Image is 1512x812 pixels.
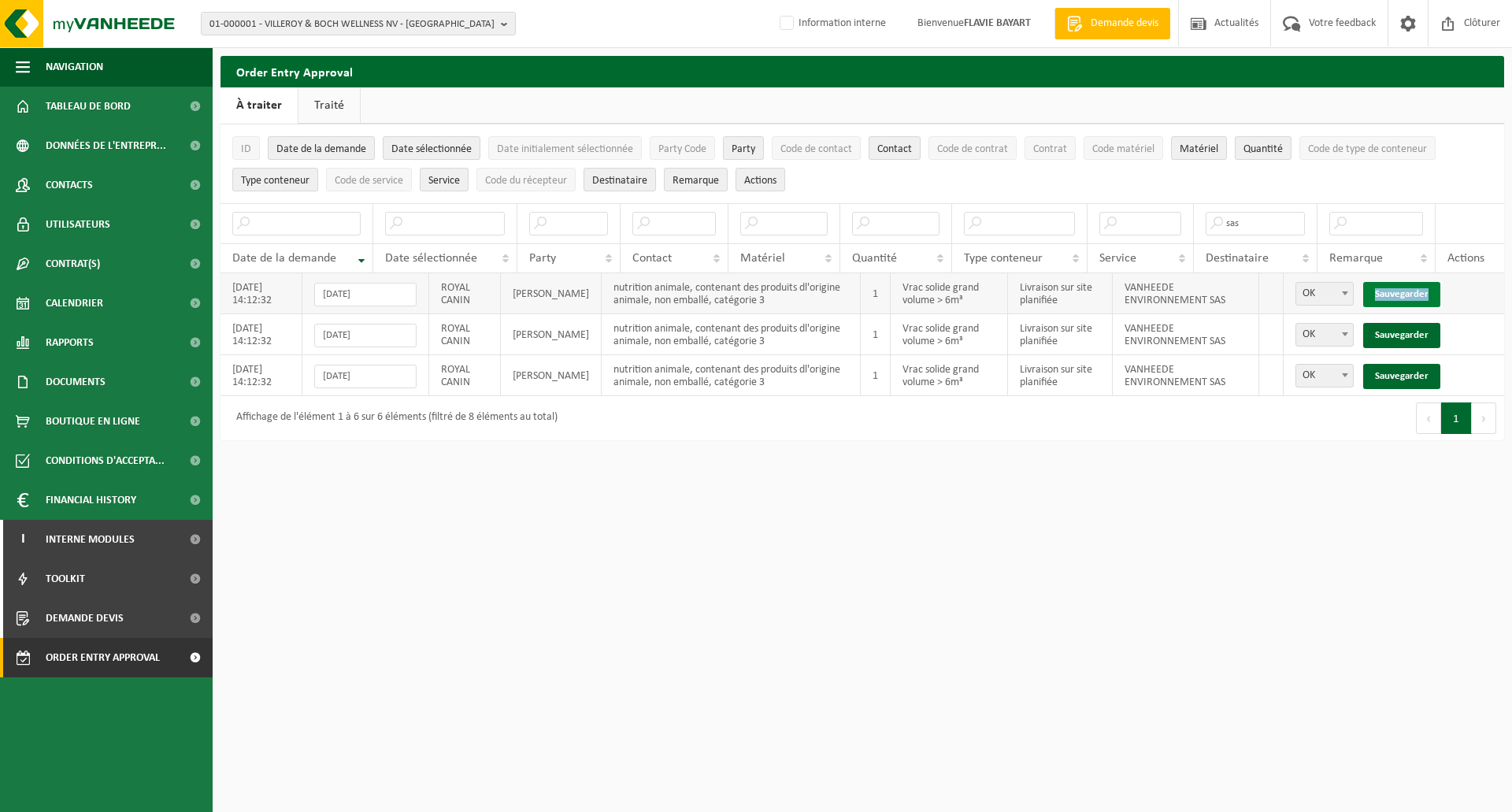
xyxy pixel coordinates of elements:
[732,143,755,155] span: Party
[1099,252,1136,265] span: Service
[1363,364,1440,389] a: Sauvegarder
[1180,143,1218,155] span: Matériel
[497,143,633,155] span: Date initialement sélectionnée
[1447,252,1484,265] span: Actions
[46,520,135,559] span: Interne modules
[891,355,1008,396] td: Vrac solide grand volume > 6m³
[488,136,642,160] button: Date initialement sélectionnéeDate initialement sélectionnée: Activate to sort
[1295,323,1354,347] span: OK
[1092,143,1154,155] span: Code matériel
[46,441,165,480] span: Conditions d'accepta...
[772,136,861,160] button: Code de contactCode de contact: Activate to sort
[852,252,897,265] span: Quantité
[46,284,103,323] span: Calendrier
[1329,252,1383,265] span: Remarque
[1472,402,1496,434] button: Next
[220,56,1504,87] h2: Order Entry Approval
[232,136,260,160] button: IDID: Activate to sort
[891,314,1008,355] td: Vrac solide grand volume > 6m³
[429,355,501,396] td: ROYAL CANIN
[476,168,576,191] button: Code du récepteurCode du récepteur: Activate to sort
[391,143,472,155] span: Date sélectionnée
[664,168,728,191] button: RemarqueRemarque: Activate to sort
[220,314,302,355] td: [DATE] 14:12:32
[220,355,302,396] td: [DATE] 14:12:32
[209,13,495,36] span: 01-000001 - VILLEROY & BOCH WELLNESS NV - [GEOGRAPHIC_DATA]
[1441,402,1472,434] button: 1
[326,168,412,191] button: Code de serviceCode de service: Activate to sort
[1171,136,1227,160] button: MatérielMatériel: Activate to sort
[383,136,480,160] button: Date sélectionnéeDate sélectionnée: Activate to sort
[937,143,1008,155] span: Code de contrat
[1033,143,1067,155] span: Contrat
[1113,355,1259,396] td: VANHEEDE ENVIRONNEMENT SAS
[1008,273,1113,314] td: Livraison sur site planifiée
[46,205,110,244] span: Utilisateurs
[1243,143,1283,155] span: Quantité
[877,143,912,155] span: Contact
[46,559,85,599] span: Toolkit
[298,87,360,124] a: Traité
[241,175,309,187] span: Type conteneur
[268,136,375,160] button: Date de la demandeDate de la demande: Activate to remove sorting
[46,244,100,284] span: Contrat(s)
[1087,16,1162,32] span: Demande devis
[46,323,94,362] span: Rapports
[501,355,602,396] td: [PERSON_NAME]
[228,404,558,432] div: Affichage de l'élément 1 à 6 sur 6 éléments (filtré de 8 éléments au total)
[1363,282,1440,307] a: Sauvegarder
[1296,365,1353,387] span: OK
[232,168,318,191] button: Type conteneurType conteneur: Activate to sort
[335,175,403,187] span: Code de service
[1113,273,1259,314] td: VANHEEDE ENVIRONNEMENT SAS
[385,252,477,265] span: Date sélectionnée
[723,136,764,160] button: PartyParty: Activate to sort
[1235,136,1291,160] button: QuantitéQuantité: Activate to sort
[46,402,140,441] span: Boutique en ligne
[869,136,921,160] button: ContactContact: Activate to sort
[16,520,30,559] span: I
[1008,314,1113,355] td: Livraison sur site planifiée
[1054,8,1170,39] a: Demande devis
[429,314,501,355] td: ROYAL CANIN
[673,175,719,187] span: Remarque
[632,252,672,265] span: Contact
[220,273,302,314] td: [DATE] 14:12:32
[46,599,124,638] span: Demande devis
[46,165,93,205] span: Contacts
[964,17,1031,29] strong: FLAVIE BAYART
[1299,136,1436,160] button: Code de type de conteneurCode de type de conteneur: Activate to sort
[1296,324,1353,346] span: OK
[602,273,861,314] td: nutrition animale, contenant des produits dl'origine animale, non emballé, catégorie 3
[1084,136,1163,160] button: Code matérielCode matériel: Activate to sort
[1295,282,1354,306] span: OK
[529,252,556,265] span: Party
[592,175,647,187] span: Destinataire
[46,362,106,402] span: Documents
[1295,364,1354,387] span: OK
[241,143,251,155] span: ID
[1025,136,1076,160] button: ContratContrat: Activate to sort
[861,355,891,396] td: 1
[1416,402,1441,434] button: Previous
[1113,314,1259,355] td: VANHEEDE ENVIRONNEMENT SAS
[501,314,602,355] td: [PERSON_NAME]
[220,87,298,124] a: À traiter
[46,126,166,165] span: Données de l'entrepr...
[658,143,706,155] span: Party Code
[744,175,776,187] span: Actions
[46,480,136,520] span: Financial History
[428,175,460,187] span: Service
[780,143,852,155] span: Code de contact
[928,136,1017,160] button: Code de contratCode de contrat: Activate to sort
[420,168,469,191] button: ServiceService: Activate to sort
[46,87,131,126] span: Tableau de bord
[602,314,861,355] td: nutrition animale, contenant des produits dl'origine animale, non emballé, catégorie 3
[46,47,103,87] span: Navigation
[602,355,861,396] td: nutrition animale, contenant des produits dl'origine animale, non emballé, catégorie 3
[1296,283,1353,305] span: OK
[1308,143,1427,155] span: Code de type de conteneur
[1008,355,1113,396] td: Livraison sur site planifiée
[501,273,602,314] td: [PERSON_NAME]
[740,252,785,265] span: Matériel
